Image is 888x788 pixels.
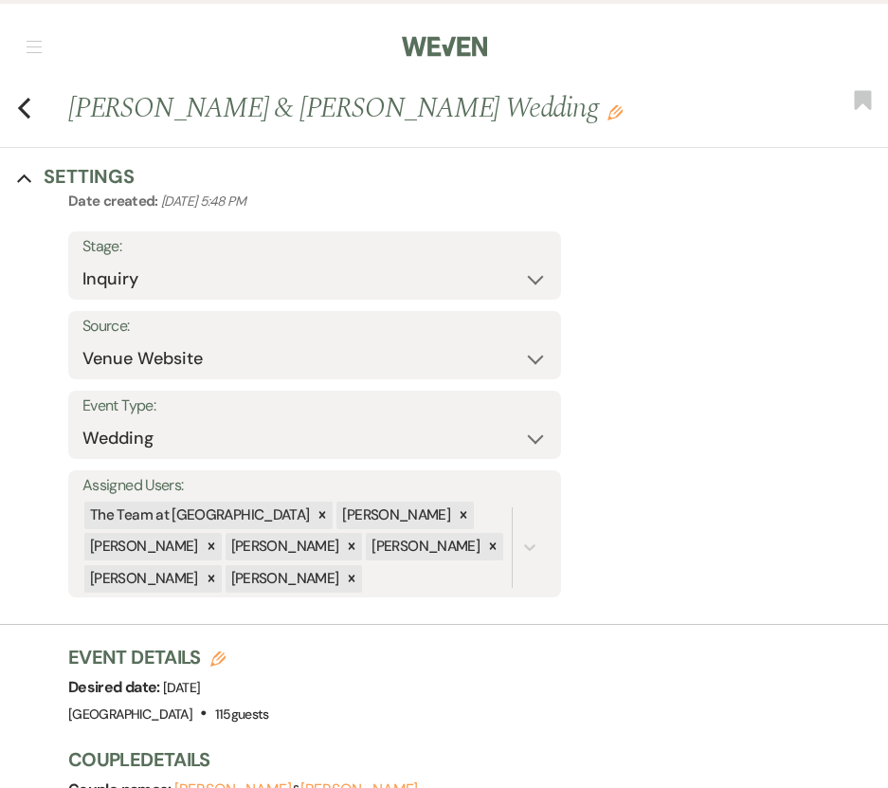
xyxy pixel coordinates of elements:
div: [PERSON_NAME] [84,565,201,593]
span: [GEOGRAPHIC_DATA] [68,706,192,723]
span: Desired date: [68,677,163,697]
span: [DATE] [163,679,200,696]
div: [PERSON_NAME] [226,565,342,593]
h3: Settings [44,163,135,190]
div: [PERSON_NAME] [336,502,453,529]
label: Assigned Users: [82,472,547,500]
button: Edit [607,102,623,119]
button: Settings [17,163,135,190]
h1: [PERSON_NAME] & [PERSON_NAME] Wedding [68,88,716,128]
span: [DATE] 5:48 PM [161,192,245,210]
div: [PERSON_NAME] [84,533,201,560]
div: The Team at [GEOGRAPHIC_DATA] [84,502,312,529]
label: Stage: [82,233,547,261]
div: [PERSON_NAME] [366,533,482,560]
span: Date created: [68,192,161,211]
h3: Event Details [68,644,269,670]
div: [PERSON_NAME] [226,533,342,560]
label: Source: [82,313,547,340]
label: Event Type: [82,393,547,420]
span: 115 guests [215,706,269,723]
img: Weven Logo [402,27,487,66]
h3: Couple Details [68,746,869,773]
